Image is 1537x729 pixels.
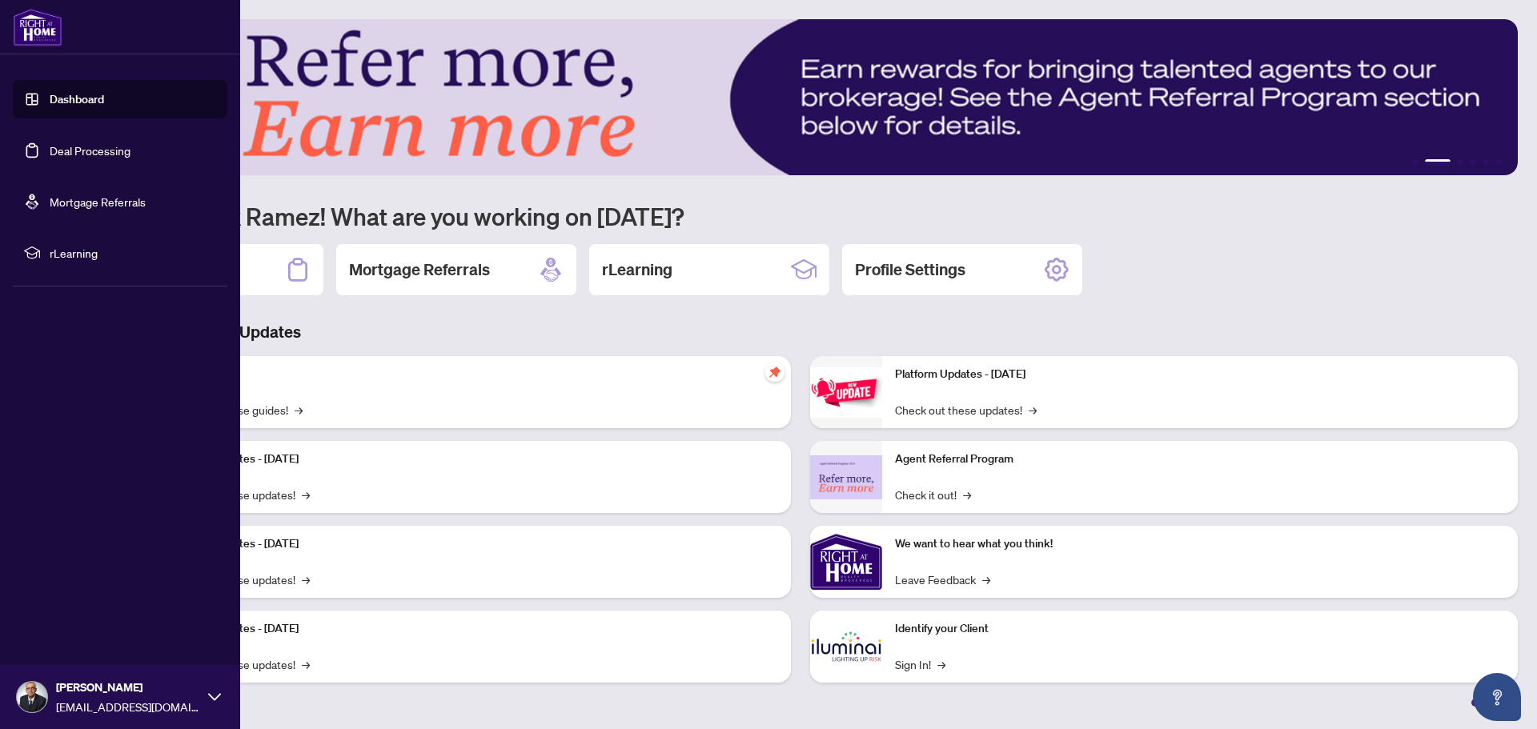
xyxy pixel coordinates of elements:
button: 5 [1483,159,1489,166]
span: → [937,655,945,673]
a: Leave Feedback→ [895,571,990,588]
span: rLearning [50,244,216,262]
button: 3 [1457,159,1463,166]
span: → [302,486,310,503]
span: [PERSON_NAME] [56,679,200,696]
a: Check it out!→ [895,486,971,503]
a: Dashboard [50,92,104,106]
p: Agent Referral Program [895,451,1505,468]
span: → [295,401,303,419]
h1: Welcome back Ramez! What are you working on [DATE]? [83,201,1518,231]
img: We want to hear what you think! [810,526,882,598]
button: 2 [1425,159,1451,166]
button: 4 [1470,159,1476,166]
span: → [1029,401,1037,419]
a: Mortgage Referrals [50,194,146,209]
p: Platform Updates - [DATE] [168,451,778,468]
a: Check out these updates!→ [895,401,1037,419]
img: Agent Referral Program [810,455,882,499]
span: → [302,571,310,588]
span: → [963,486,971,503]
button: 6 [1495,159,1502,166]
button: 1 [1412,159,1419,166]
p: We want to hear what you think! [895,535,1505,553]
span: pushpin [765,362,785,382]
h3: Brokerage & Industry Updates [83,321,1518,343]
a: Deal Processing [50,143,130,158]
h2: rLearning [602,258,672,281]
span: [EMAIL_ADDRESS][DOMAIN_NAME] [56,698,200,715]
img: logo [13,8,62,46]
span: → [982,571,990,588]
p: Identify your Client [895,620,1505,638]
img: Slide 1 [83,19,1518,175]
p: Platform Updates - [DATE] [168,535,778,553]
a: Sign In!→ [895,655,945,673]
img: Platform Updates - June 23, 2025 [810,367,882,418]
p: Self-Help [168,366,778,383]
h2: Mortgage Referrals [349,258,490,281]
img: Profile Icon [17,682,47,712]
p: Platform Updates - [DATE] [895,366,1505,383]
img: Identify your Client [810,611,882,683]
button: Open asap [1473,673,1521,721]
h2: Profile Settings [855,258,965,281]
span: → [302,655,310,673]
p: Platform Updates - [DATE] [168,620,778,638]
